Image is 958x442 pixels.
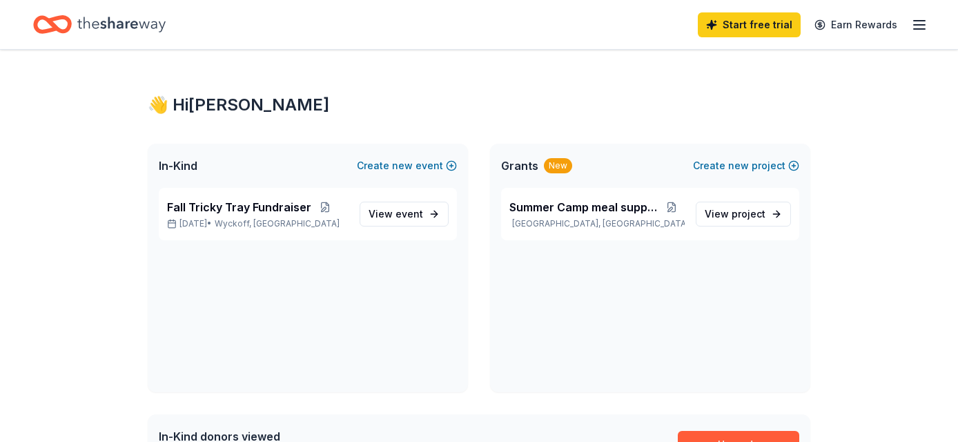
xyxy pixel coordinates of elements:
div: 👋 Hi [PERSON_NAME] [148,94,810,116]
span: new [392,157,413,174]
a: Home [33,8,166,41]
a: View event [360,202,449,227]
span: event [395,208,423,220]
span: new [728,157,749,174]
span: In-Kind [159,157,197,174]
a: View project [696,202,791,227]
span: Summer Camp meal support [509,199,658,215]
span: View [705,206,765,222]
span: Wyckoff, [GEOGRAPHIC_DATA] [215,218,340,229]
button: Createnewproject [693,157,799,174]
a: Start free trial [698,12,801,37]
span: project [732,208,765,220]
button: Createnewevent [357,157,457,174]
div: New [544,158,572,173]
p: [GEOGRAPHIC_DATA], [GEOGRAPHIC_DATA] [509,218,685,229]
a: Earn Rewards [806,12,906,37]
p: [DATE] • [167,218,349,229]
span: View [369,206,423,222]
span: Grants [501,157,538,174]
span: Fall Tricky Tray Fundraiser [167,199,311,215]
